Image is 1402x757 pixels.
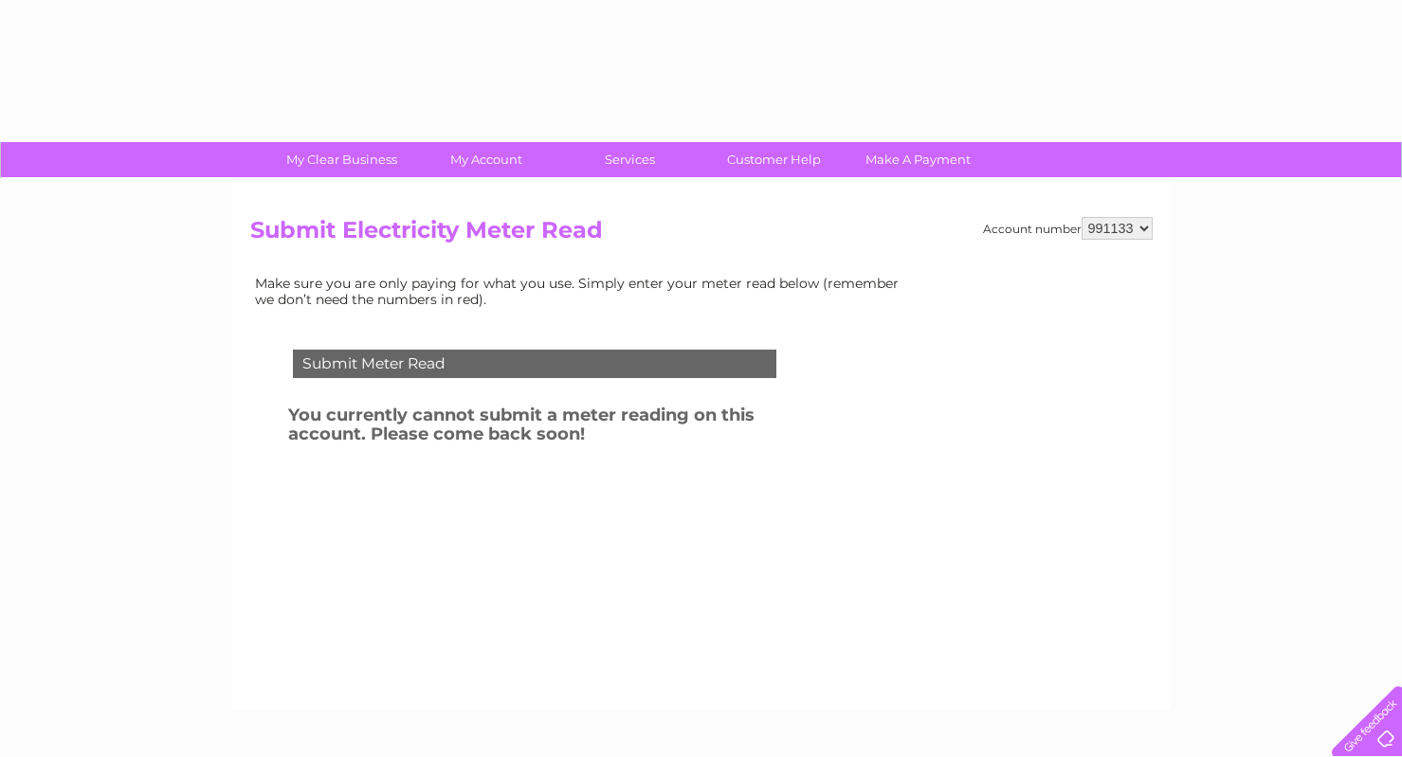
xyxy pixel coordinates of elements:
[983,217,1153,240] div: Account number
[264,142,420,177] a: My Clear Business
[293,350,776,378] div: Submit Meter Read
[250,271,914,311] td: Make sure you are only paying for what you use. Simply enter your meter read below (remember we d...
[696,142,852,177] a: Customer Help
[552,142,708,177] a: Services
[840,142,996,177] a: Make A Payment
[408,142,564,177] a: My Account
[288,402,827,454] h3: You currently cannot submit a meter reading on this account. Please come back soon!
[250,217,1153,253] h2: Submit Electricity Meter Read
